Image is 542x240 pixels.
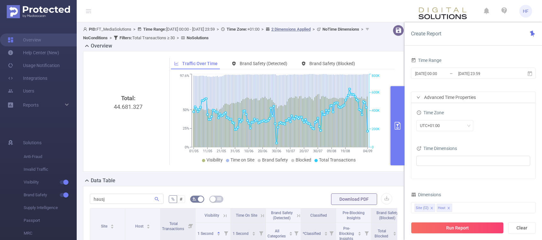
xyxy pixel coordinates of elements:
[289,231,293,235] div: Sort
[303,231,322,236] span: *Classified
[359,27,365,32] span: >
[372,90,380,94] tspan: 600K
[83,35,108,40] b: No Conditions
[147,226,150,228] i: icon: caret-down
[24,201,77,214] span: Supply Intelligence
[271,27,311,32] u: 2 Dimensions Applied
[331,193,377,205] button: Download PDF
[101,224,108,229] span: Site
[147,223,150,225] i: icon: caret-up
[217,233,220,235] i: icon: caret-down
[110,223,114,227] div: Sort
[227,27,247,32] b: Time Zone:
[91,177,115,184] h2: Data Table
[289,231,292,233] i: icon: caret-up
[309,61,355,66] span: Brand Safety (Blocked)
[8,46,59,59] a: Help Center (New)
[467,124,471,128] i: icon: down
[324,231,328,233] i: icon: caret-up
[324,233,328,235] i: icon: caret-down
[252,231,255,233] i: icon: caret-up
[311,27,317,32] span: >
[363,149,372,153] tspan: 04/09
[230,149,240,153] tspan: 31/05
[299,149,308,153] tspan: 20/07
[418,157,419,165] input: filter select
[414,204,435,212] li: Site (l2)
[182,61,218,66] span: Traffic Over Time
[411,192,441,197] span: Dimensions
[171,197,174,202] span: %
[411,222,504,234] button: Run Report
[236,213,257,218] span: Time On Site
[438,204,445,212] div: Host
[205,213,219,218] span: Visibility
[430,206,433,210] i: icon: close
[8,85,34,97] a: Users
[24,227,77,240] span: MRC
[216,149,226,153] tspan: 21/05
[24,214,77,227] span: Passport
[183,108,189,112] tspan: 50%
[111,223,114,225] i: icon: caret-up
[24,150,77,163] span: Anti-Fraud
[174,61,179,66] i: icon: line-chart
[259,27,266,32] span: >
[111,226,114,228] i: icon: caret-down
[217,231,220,233] i: icon: caret-up
[296,157,311,162] span: Blocked
[217,197,221,201] i: icon: table
[523,5,529,18] span: HF
[416,110,444,115] span: Time Zone
[8,72,47,85] a: Integrations
[197,231,214,236] span: 1 Second
[120,35,175,40] span: Total Transactions ≥ 30
[416,146,457,151] span: Time Dimensions
[23,136,42,149] span: Solutions
[416,95,420,99] i: icon: right
[393,231,397,233] i: icon: caret-up
[206,157,223,162] span: Visibility
[411,31,441,37] span: Create Report
[437,204,452,212] li: Host
[372,145,374,149] tspan: 0
[358,231,361,233] i: icon: caret-up
[372,127,380,131] tspan: 200K
[90,194,164,204] input: Search...
[420,120,444,131] div: UTC+01:00
[376,211,398,220] span: Brand Safety (Blocked)
[89,27,97,32] b: PID:
[289,233,292,235] i: icon: caret-down
[416,204,429,212] div: Site (l2)
[83,27,89,31] i: icon: user
[203,149,212,153] tspan: 11/05
[393,233,397,235] i: icon: caret-down
[180,74,189,78] tspan: 97.6%
[271,211,293,220] span: Brand Safety (Detected)
[217,231,221,235] div: Sort
[447,206,450,210] i: icon: close
[508,222,536,234] button: Clear
[310,213,327,218] span: Classified
[180,197,182,202] span: #
[313,149,322,153] tspan: 30/07
[240,61,287,66] span: Brand Safety (Detected)
[372,109,380,113] tspan: 400K
[143,27,166,32] b: Time Range:
[411,58,441,63] span: Time Range
[183,126,189,131] tspan: 25%
[358,231,361,235] div: Sort
[24,163,77,176] span: Invalid Traffic
[341,149,350,153] tspan: 19/08
[189,149,198,153] tspan: 01/05
[162,221,185,231] span: Total Transactions
[131,27,137,32] span: >
[343,211,365,220] span: Pre-Blocking Insights
[8,59,60,72] a: Usage Notification
[23,99,39,111] a: Reports
[252,231,256,235] div: Sort
[121,95,135,101] b: Total:
[185,145,189,149] tspan: 0%
[322,27,359,32] b: No Time Dimensions
[327,149,336,153] tspan: 09/08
